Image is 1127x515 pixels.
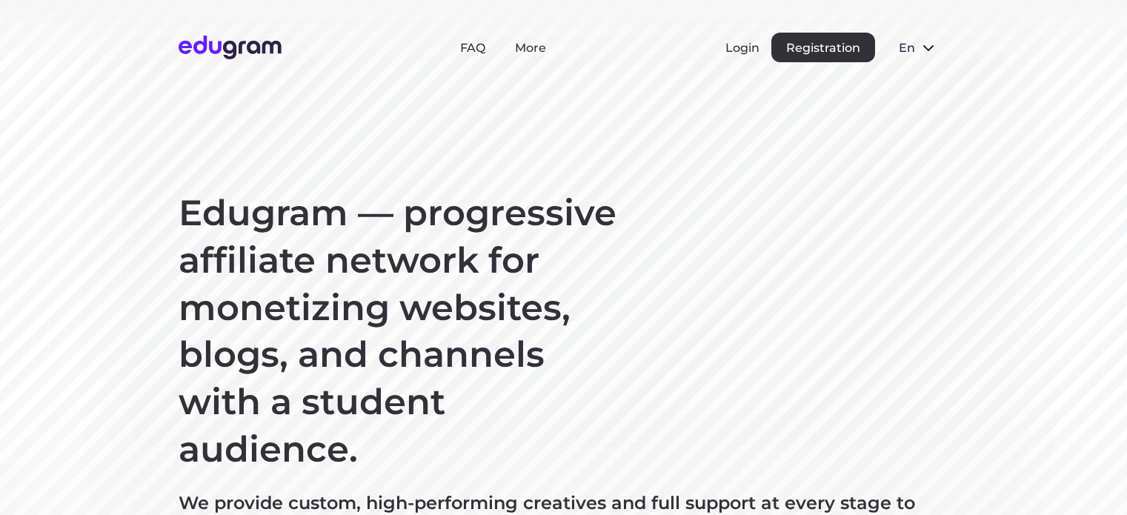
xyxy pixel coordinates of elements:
img: Edugram Logo [179,36,282,59]
a: FAQ [460,41,485,55]
a: More [515,41,546,55]
button: Login [725,41,759,55]
span: en [899,41,914,55]
button: Registration [771,33,875,62]
h1: Edugram — progressive affiliate network for monetizing websites, blogs, and channels with a stude... [179,190,623,474]
button: en [887,33,949,62]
